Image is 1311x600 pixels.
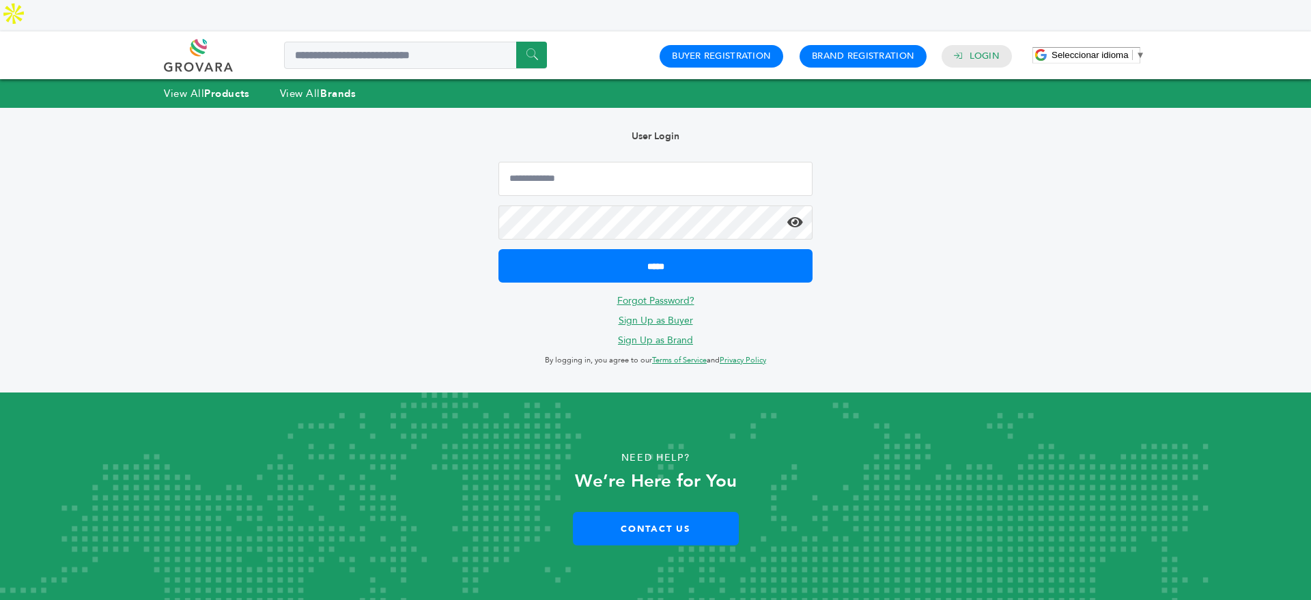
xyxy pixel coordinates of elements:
p: Need Help? [66,448,1245,468]
input: Email Address [498,162,813,196]
strong: Products [204,87,249,100]
a: Sign Up as Brand [618,334,693,347]
a: View AllProducts [164,87,250,100]
input: Password [498,205,813,240]
a: View AllBrands [280,87,356,100]
a: Forgot Password? [617,294,694,307]
strong: We’re Here for You [575,469,737,494]
span: ​ [1132,50,1133,60]
a: Sign Up as Buyer [619,314,693,327]
span: Seleccionar idioma [1052,50,1129,60]
a: Brand Registration [812,50,914,62]
span: ▼ [1136,50,1145,60]
a: Privacy Policy [720,355,766,365]
a: Buyer Registration [672,50,771,62]
a: Seleccionar idioma​ [1052,50,1145,60]
strong: Brands [320,87,356,100]
a: Contact Us [573,512,739,545]
a: Login [970,50,1000,62]
a: Terms of Service [652,355,707,365]
b: User Login [632,130,679,143]
input: Search a product or brand... [284,42,547,69]
p: By logging in, you agree to our and [498,352,813,369]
